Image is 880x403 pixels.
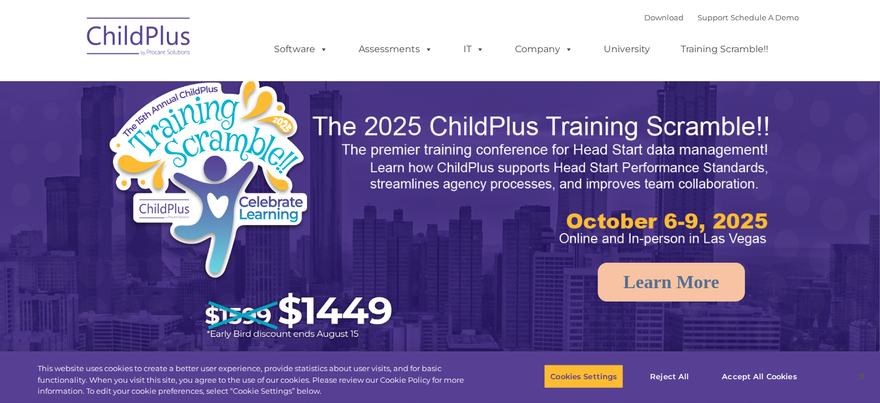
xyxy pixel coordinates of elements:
span: Phone number [161,124,210,133]
a: Software [263,38,340,61]
button: Cookies Settings [544,364,623,389]
button: Reject All [633,364,706,389]
img: ChildPlus by Procare Solutions [81,9,197,67]
button: Close [849,364,874,389]
a: Learn More [598,263,745,302]
button: Accept All Cookies [715,364,803,389]
a: University [593,38,662,61]
a: Support [698,13,729,22]
a: Schedule A Demo [731,13,799,22]
font: | [645,13,799,22]
a: Download [645,13,684,22]
a: Assessments [348,38,445,61]
div: This website uses cookies to create a better user experience, provide statistics about user visit... [38,363,484,397]
span: Last name [161,77,196,85]
a: IT [452,38,496,61]
a: Training Scramble!! [670,38,780,61]
a: Company [504,38,585,61]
